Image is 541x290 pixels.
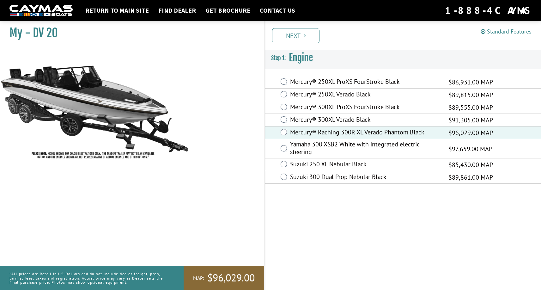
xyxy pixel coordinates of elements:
span: $86,931.00 MAP [448,77,493,87]
a: Return to main site [82,6,152,15]
span: $91,305.00 MAP [448,115,493,125]
a: Next [272,28,319,43]
img: white-logo-c9c8dbefe5ff5ceceb0f0178aa75bf4bb51f6bca0971e226c86eb53dfe498488.png [9,5,73,16]
h3: Engine [265,46,541,70]
label: Suzuki 300 Dual Prop Nebular Black [290,173,441,182]
p: *All prices are Retail in US Dollars and do not include dealer freight, prep, tariffs, fees, taxe... [9,268,169,287]
span: $89,815.00 MAP [448,90,493,100]
span: $96,029.00 [207,271,255,285]
span: MAP: [193,275,204,281]
a: Get Brochure [202,6,253,15]
a: MAP:$96,029.00 [184,266,264,290]
span: $89,861.00 MAP [448,173,493,182]
label: Mercury® 250XL ProXS FourStroke Black [290,78,441,87]
h1: My - DV 20 [9,26,248,40]
label: Mercury® Raching 300R XL Verado Phantom Black [290,128,441,138]
span: $89,555.00 MAP [448,103,493,112]
span: $85,430.00 MAP [448,160,493,170]
div: 1-888-4CAYMAS [445,3,532,17]
label: Mercury® 300XL Verado Black [290,116,441,125]
a: Standard Features [481,28,532,35]
ul: Pagination [270,27,541,43]
span: $97,659.00 MAP [448,144,492,154]
a: Find Dealer [155,6,199,15]
label: Yamaha 300 XSB2 White with integrated electric steering [290,140,441,157]
span: $96,029.00 MAP [448,128,493,138]
label: Mercury® 300XL ProXS FourStroke Black [290,103,441,112]
label: Suzuki 250 XL Nebular Black [290,160,441,170]
label: Mercury® 250XL Verado Black [290,90,441,100]
a: Contact Us [257,6,298,15]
